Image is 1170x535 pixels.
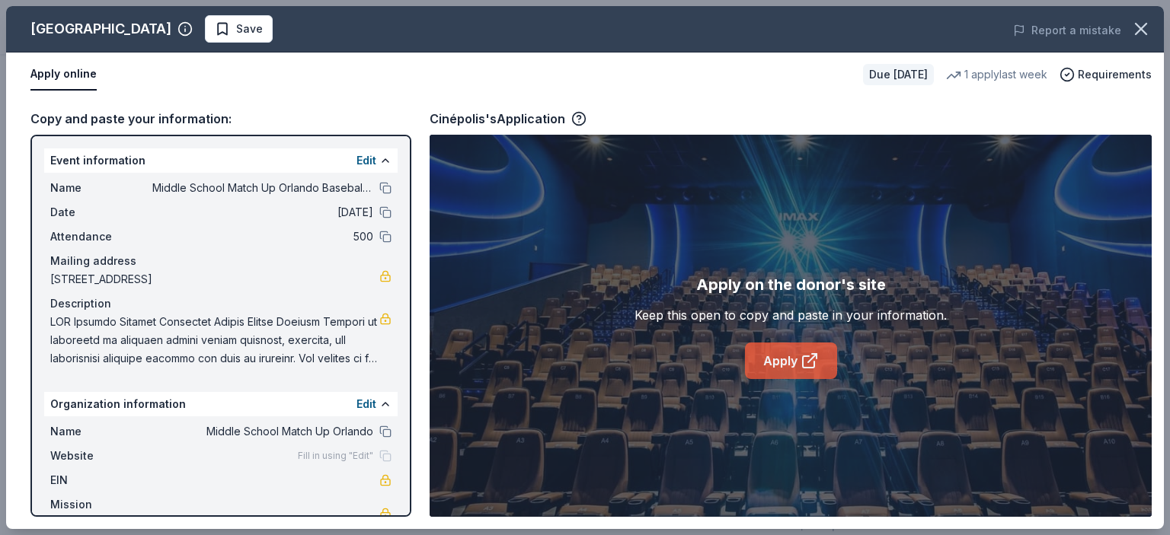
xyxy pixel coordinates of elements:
div: Event information [44,148,398,173]
div: 1 apply last week [946,65,1047,84]
div: Keep this open to copy and paste in your information. [635,306,947,324]
span: Name [50,422,152,441]
span: Attendance [50,228,152,246]
div: Apply on the donor's site [696,272,886,297]
span: [STREET_ADDRESS] [50,270,379,288]
span: Website [50,447,152,465]
button: Edit [356,395,376,413]
div: Mailing address [50,252,392,270]
button: Report a mistake [1013,21,1121,40]
span: Fill in using "Edit" [298,450,373,462]
span: [DATE] [152,203,373,221]
div: Organization information [44,392,398,416]
button: Requirements [1060,65,1152,84]
span: Requirements [1078,65,1152,84]
span: Mission statement [50,495,152,532]
div: [GEOGRAPHIC_DATA] [30,17,171,41]
button: Save [205,15,273,43]
button: Apply online [30,59,97,91]
div: Cinépolis's Application [430,109,587,129]
button: Edit [356,151,376,170]
a: Apply [745,342,837,379]
span: Name [50,179,152,197]
span: 500 [152,228,373,246]
span: EIN [50,471,152,489]
span: Middle School Match Up Orlando [152,422,373,441]
span: Date [50,203,152,221]
div: Due [DATE] [863,64,934,85]
span: LOR Ipsumdo Sitamet Consectet Adipis Elitse Doeiusm Tempori ut laboreetd ma aliquaen admini venia... [50,313,379,368]
div: Copy and paste your information: [30,109,411,129]
div: Description [50,295,392,313]
span: Save [236,20,263,38]
span: Middle School Match Up Orlando Baseball Tournament [152,179,373,197]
